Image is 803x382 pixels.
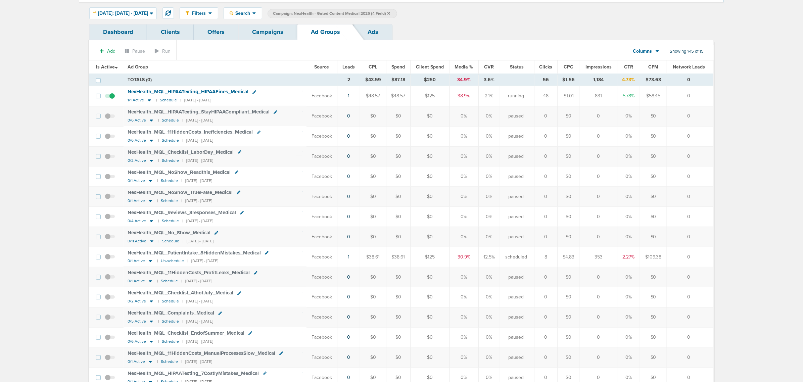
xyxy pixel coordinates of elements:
[640,126,667,146] td: $0
[509,234,524,240] span: paused
[360,247,386,267] td: $38.61
[411,247,450,267] td: $125
[667,146,713,166] td: 0
[354,24,392,40] a: Ads
[128,290,233,296] span: NexHealth_ MQL_ Checklist_ 4thofJuly_ Medical
[484,64,494,70] span: CVR
[478,74,500,86] td: 3.6%
[360,327,386,347] td: $0
[386,207,410,227] td: $0
[411,267,450,287] td: $0
[306,307,337,327] td: Facebook
[128,279,145,284] span: 0/1 Active
[640,166,667,187] td: $0
[667,166,713,187] td: 0
[124,74,337,86] td: TOTALS (0)
[369,64,378,70] span: CPL
[580,74,617,86] td: 1,184
[161,258,184,264] small: Un-schedule
[558,106,580,126] td: $0
[348,93,349,99] a: 1
[450,327,478,347] td: 0%
[360,187,386,207] td: $0
[667,307,713,327] td: 0
[411,126,450,146] td: $0
[509,193,524,200] span: paused
[534,327,558,347] td: 0
[558,327,580,347] td: $0
[534,227,558,247] td: 0
[297,24,354,40] a: Ad Groups
[450,166,478,187] td: 0%
[386,106,410,126] td: $0
[640,106,667,126] td: $0
[558,227,580,247] td: $0
[347,234,350,240] a: 0
[386,227,410,247] td: $0
[509,274,524,281] span: paused
[640,74,667,86] td: $73.63
[478,86,500,106] td: 2.1%
[580,287,617,307] td: 0
[509,133,524,140] span: paused
[558,126,580,146] td: $0
[617,166,640,187] td: 0%
[558,187,580,207] td: $0
[558,307,580,327] td: $0
[411,227,450,247] td: $0
[180,98,211,103] small: | [DATE] - [DATE]
[89,24,147,40] a: Dashboard
[667,267,713,287] td: 0
[162,299,179,304] small: Schedule
[386,287,410,307] td: $0
[617,86,640,106] td: 5.78%
[342,64,355,70] span: Leads
[505,254,527,260] span: scheduled
[128,250,261,256] span: NexHealth_ MQL_ PatientIntake_ 8HiddenMistakes_ Medical
[386,247,410,267] td: $38.61
[478,207,500,227] td: 0%
[509,334,524,341] span: paused
[162,118,179,123] small: Schedule
[478,166,500,187] td: 0%
[194,24,238,40] a: Offers
[182,319,213,324] small: | [DATE] - [DATE]
[617,207,640,227] td: 0%
[411,207,450,227] td: $0
[617,106,640,126] td: 0%
[509,113,524,120] span: paused
[96,46,119,56] button: Add
[450,126,478,146] td: 0%
[107,48,115,54] span: Add
[347,354,350,360] a: 0
[450,146,478,166] td: 0%
[96,64,118,70] span: Is Active
[347,133,350,139] a: 0
[450,187,478,207] td: 0%
[558,146,580,166] td: $0
[510,64,524,70] span: Status
[128,270,250,276] span: NexHealth_ MQL_ 11HiddenCosts_ ProfitLeaks_ Medical
[306,287,337,307] td: Facebook
[534,106,558,126] td: 0
[160,98,177,103] small: Schedule
[360,166,386,187] td: $0
[558,74,580,86] td: $1.56
[558,247,580,267] td: $4.83
[306,227,337,247] td: Facebook
[640,207,667,227] td: $0
[128,370,259,376] span: NexHealth_ MQL_ HIPAATexting_ 7CostlyMistakes_ Medical
[564,64,574,70] span: CPC
[617,187,640,207] td: 0%
[534,166,558,187] td: 0
[162,219,179,224] small: Schedule
[633,48,652,55] span: Columns
[580,207,617,227] td: 0
[617,126,640,146] td: 0%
